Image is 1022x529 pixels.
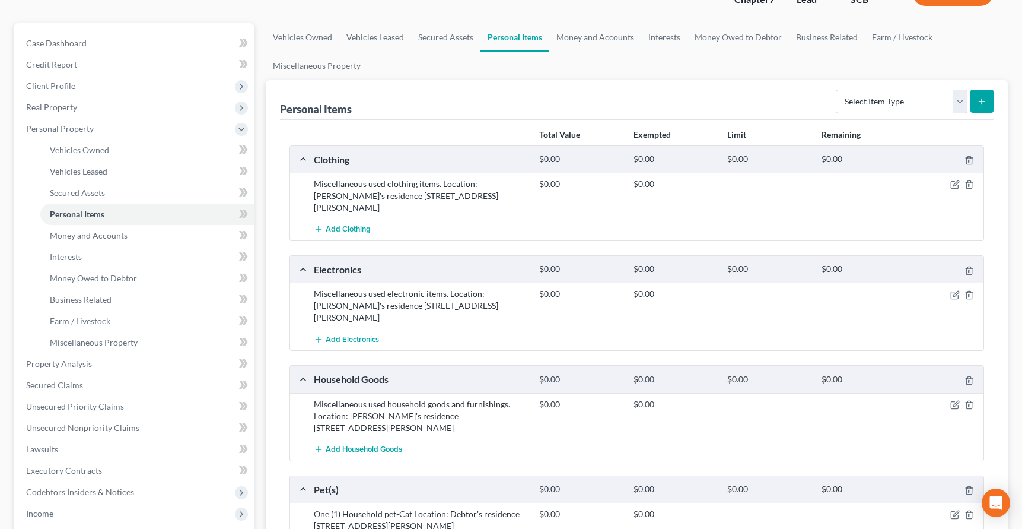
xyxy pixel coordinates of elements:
span: Vehicles Owned [50,145,109,155]
div: $0.00 [533,178,628,190]
a: Case Dashboard [17,33,254,54]
span: Vehicles Leased [50,166,107,176]
div: Miscellaneous used electronic items. Location: [PERSON_NAME]'s residence [STREET_ADDRESS][PERSON_... [308,288,533,324]
a: Secured Assets [411,23,480,52]
div: $0.00 [628,154,722,165]
div: $0.00 [628,288,722,300]
a: Lawsuits [17,439,254,460]
div: Miscellaneous used clothing items. Location: [PERSON_NAME]'s residence [STREET_ADDRESS][PERSON_NAME] [308,178,533,214]
div: Personal Items [280,102,352,116]
span: Property Analysis [26,359,92,369]
div: $0.00 [628,508,722,520]
div: Household Goods [308,373,533,385]
a: Executory Contracts [17,460,254,482]
div: $0.00 [816,484,910,495]
button: Add Clothing [314,218,371,240]
a: Secured Claims [17,375,254,396]
div: Miscellaneous used household goods and furnishings. Location: [PERSON_NAME]'s residence [STREET_A... [308,398,533,434]
strong: Exempted [633,129,671,140]
span: Add Household Goods [326,445,402,454]
a: Interests [641,23,687,52]
div: $0.00 [533,264,628,275]
div: $0.00 [533,508,628,520]
a: Vehicles Owned [40,140,254,161]
div: $0.00 [533,374,628,385]
a: Business Related [40,289,254,311]
span: Codebtors Insiders & Notices [26,487,134,497]
a: Secured Assets [40,182,254,204]
a: Unsecured Priority Claims [17,396,254,417]
span: Business Related [50,294,112,305]
div: $0.00 [628,264,722,275]
div: Open Intercom Messenger [982,489,1010,517]
div: $0.00 [533,288,628,300]
a: Money and Accounts [549,23,641,52]
div: $0.00 [533,398,628,410]
a: Personal Items [40,204,254,225]
div: $0.00 [721,374,816,385]
div: $0.00 [628,374,722,385]
div: $0.00 [628,178,722,190]
a: Vehicles Owned [266,23,339,52]
a: Property Analysis [17,353,254,375]
span: Unsecured Nonpriority Claims [26,423,139,433]
a: Miscellaneous Property [266,52,368,80]
div: $0.00 [816,374,910,385]
div: $0.00 [816,154,910,165]
span: Money Owed to Debtor [50,273,137,283]
div: $0.00 [533,484,628,495]
span: Case Dashboard [26,38,87,48]
span: Personal Items [50,209,104,219]
strong: Limit [727,129,746,140]
a: Unsecured Nonpriority Claims [17,417,254,439]
span: Client Profile [26,81,75,91]
span: Unsecured Priority Claims [26,401,124,411]
strong: Remaining [822,129,861,140]
a: Money and Accounts [40,225,254,246]
a: Farm / Livestock [40,311,254,332]
a: Money Owed to Debtor [40,268,254,289]
div: $0.00 [628,484,722,495]
span: Miscellaneous Property [50,337,138,347]
span: Secured Claims [26,380,83,390]
div: Electronics [308,263,533,275]
div: $0.00 [721,154,816,165]
span: Real Property [26,102,77,112]
div: $0.00 [533,154,628,165]
a: Vehicles Leased [339,23,411,52]
div: Clothing [308,153,533,166]
span: Executory Contracts [26,465,102,476]
div: Pet(s) [308,483,533,496]
a: Miscellaneous Property [40,332,254,353]
a: Vehicles Leased [40,161,254,182]
span: Income [26,508,53,518]
span: Add Clothing [326,225,371,235]
div: $0.00 [721,484,816,495]
span: Secured Assets [50,188,105,198]
a: Money Owed to Debtor [687,23,789,52]
a: Interests [40,246,254,268]
button: Add Electronics [314,328,379,350]
span: Personal Property [26,123,94,134]
span: Credit Report [26,59,77,69]
a: Credit Report [17,54,254,75]
div: $0.00 [721,264,816,275]
button: Add Household Goods [314,439,402,461]
span: Farm / Livestock [50,316,110,326]
a: Farm / Livestock [865,23,940,52]
div: $0.00 [628,398,722,410]
strong: Total Value [539,129,580,140]
span: Lawsuits [26,444,58,454]
a: Personal Items [480,23,549,52]
span: Add Electronics [326,335,379,344]
a: Business Related [789,23,865,52]
span: Money and Accounts [50,230,128,240]
span: Interests [50,252,82,262]
div: $0.00 [816,264,910,275]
